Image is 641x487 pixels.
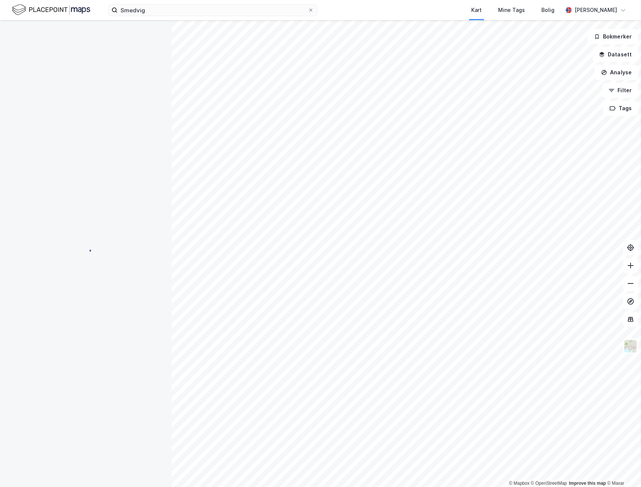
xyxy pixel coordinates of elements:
[12,3,90,16] img: logo.f888ab2527a4732fd821a326f86c7f29.svg
[575,6,617,15] div: [PERSON_NAME]
[80,243,92,255] img: spinner.a6d8c91a73a9ac5275cf975e30b51cfb.svg
[471,6,482,15] div: Kart
[604,451,641,487] iframe: Chat Widget
[602,83,638,98] button: Filter
[592,47,638,62] button: Datasett
[623,339,638,353] img: Z
[498,6,525,15] div: Mine Tags
[569,481,606,486] a: Improve this map
[541,6,554,15] div: Bolig
[603,101,638,116] button: Tags
[118,4,308,16] input: Søk på adresse, matrikkel, gårdeiere, leietakere eller personer
[595,65,638,80] button: Analyse
[588,29,638,44] button: Bokmerker
[531,481,567,486] a: OpenStreetMap
[509,481,529,486] a: Mapbox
